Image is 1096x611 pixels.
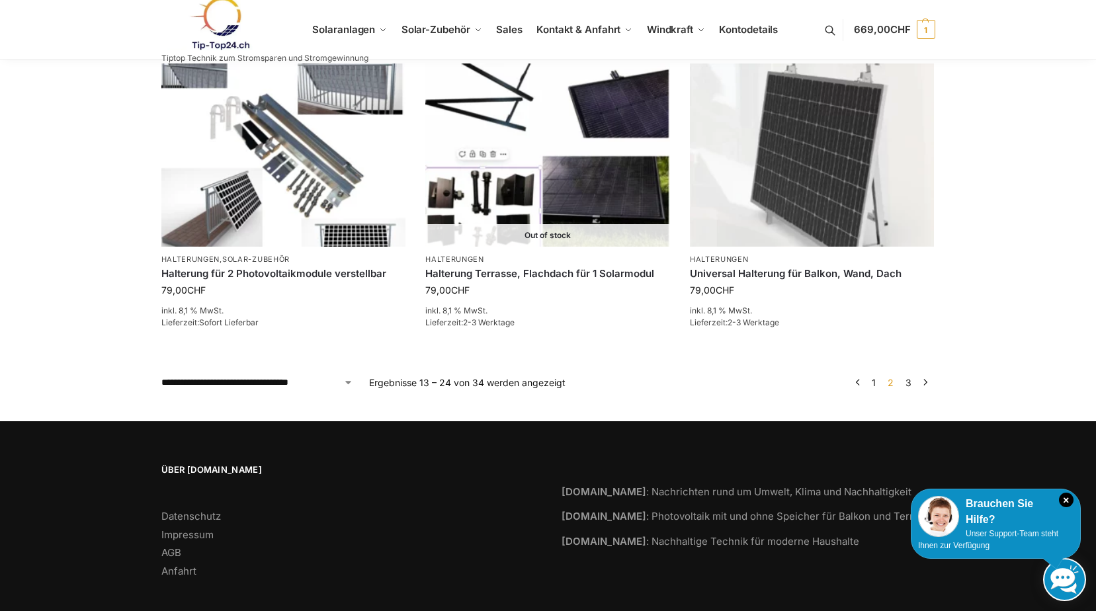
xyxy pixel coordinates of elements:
[161,464,535,477] span: Über [DOMAIN_NAME]
[161,255,406,265] p: ,
[918,496,959,537] img: Customer service
[161,528,214,541] a: Impressum
[425,255,484,264] a: Halterungen
[884,377,897,388] span: Seite 2
[425,317,515,327] span: Lieferzeit:
[161,284,206,296] bdi: 79,00
[690,317,779,327] span: Lieferzeit:
[369,376,566,389] p: Ergebnisse 13 – 24 von 34 werden angezeigt
[920,376,930,389] a: →
[161,305,406,317] p: inkl. 8,1 % MwSt.
[890,23,911,36] span: CHF
[716,284,734,296] span: CHF
[425,63,670,247] img: Halterung Terrasse, Flachdach für 1 Solarmodul
[161,267,406,280] a: Halterung für 2 Photovoltaikmodule verstellbar
[222,255,290,264] a: Solar-Zubehör
[690,255,749,264] a: Halterungen
[463,317,515,327] span: 2-3 Werktage
[536,23,620,36] span: Kontakt & Anfahrt
[425,267,670,280] a: Halterung Terrasse, Flachdach für 1 Solarmodul
[401,23,470,36] span: Solar-Zubehör
[918,529,1058,550] span: Unser Support-Team steht Ihnen zur Verfügung
[728,317,779,327] span: 2-3 Werktage
[161,255,220,264] a: Halterungen
[917,20,935,39] span: 1
[1059,493,1074,507] i: Schließen
[690,305,935,317] p: inkl. 8,1 % MwSt.
[161,565,196,577] a: Anfahrt
[854,10,935,50] a: 669,00CHF 1
[868,377,879,388] a: Seite 1
[161,63,406,247] img: Halterung für 2 Photovoltaikmodule verstellbar
[562,535,646,548] strong: [DOMAIN_NAME]
[690,267,935,280] a: Universal Halterung für Balkon, Wand, Dach
[161,546,181,559] a: AGB
[161,510,221,522] a: Datenschutz
[187,284,206,296] span: CHF
[719,23,778,36] span: Kontodetails
[199,317,259,327] span: Sofort Lieferbar
[902,377,915,388] a: Seite 3
[690,63,935,247] img: Befestigung Solarpaneele
[496,23,523,36] span: Sales
[425,284,470,296] bdi: 79,00
[161,376,353,389] select: Shop-Reihenfolge
[161,54,368,62] p: Tiptop Technik zum Stromsparen und Stromgewinnung
[854,23,910,36] span: 669,00
[562,485,911,498] a: [DOMAIN_NAME]: Nachrichten rund um Umwelt, Klima und Nachhaltigkeit
[853,376,863,389] a: ←
[849,376,935,389] nav: Produkt-Seitennummerierung
[562,510,935,522] a: [DOMAIN_NAME]: Photovoltaik mit und ohne Speicher für Balkon und Terrasse
[425,305,670,317] p: inkl. 8,1 % MwSt.
[562,535,859,548] a: [DOMAIN_NAME]: Nachhaltige Technik für moderne Haushalte
[161,317,259,327] span: Lieferzeit:
[918,496,1074,528] div: Brauchen Sie Hilfe?
[451,284,470,296] span: CHF
[425,63,670,247] a: Out of stock Halterung Terrasse, Flachdach für 1 Solarmodul
[562,485,646,498] strong: [DOMAIN_NAME]
[647,23,693,36] span: Windkraft
[690,284,734,296] bdi: 79,00
[562,510,646,522] strong: [DOMAIN_NAME]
